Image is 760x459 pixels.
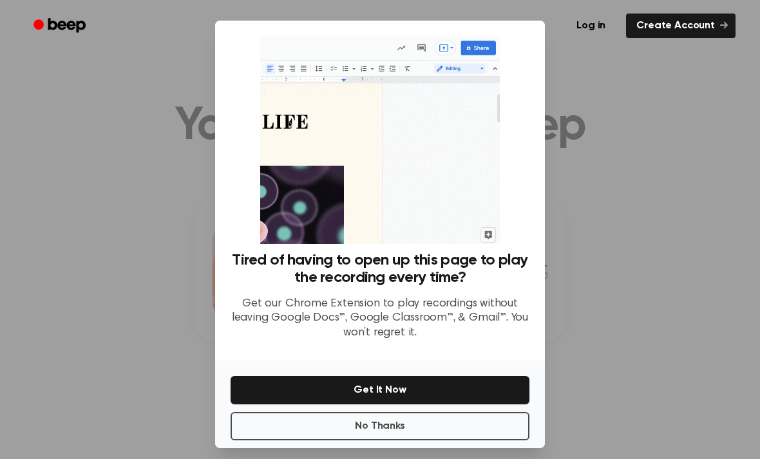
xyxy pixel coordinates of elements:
button: No Thanks [231,412,529,440]
button: Get It Now [231,376,529,404]
a: Create Account [626,14,736,38]
p: Get our Chrome Extension to play recordings without leaving Google Docs™, Google Classroom™, & Gm... [231,297,529,341]
h3: Tired of having to open up this page to play the recording every time? [231,252,529,286]
img: Beep extension in action [260,36,499,244]
a: Log in [564,11,618,41]
a: Beep [24,14,97,39]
